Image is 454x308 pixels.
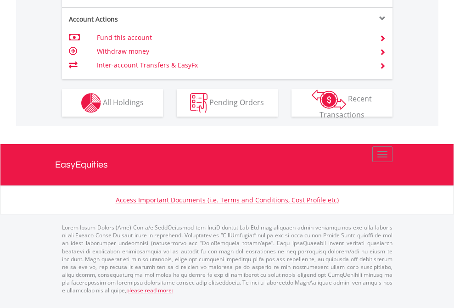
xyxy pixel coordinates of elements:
[81,93,101,113] img: holdings-wht.png
[190,93,207,113] img: pending_instructions-wht.png
[55,144,399,185] a: EasyEquities
[177,89,278,117] button: Pending Orders
[291,89,392,117] button: Recent Transactions
[103,97,144,107] span: All Holdings
[62,15,227,24] div: Account Actions
[97,31,368,45] td: Fund this account
[312,90,346,110] img: transactions-zar-wht.png
[209,97,264,107] span: Pending Orders
[116,196,339,204] a: Access Important Documents (i.e. Terms and Conditions, Cost Profile etc)
[97,58,368,72] td: Inter-account Transfers & EasyFx
[62,224,392,294] p: Lorem Ipsum Dolors (Ame) Con a/e SeddOeiusmod tem InciDiduntut Lab Etd mag aliquaen admin veniamq...
[126,286,173,294] a: please read more:
[62,89,163,117] button: All Holdings
[97,45,368,58] td: Withdraw money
